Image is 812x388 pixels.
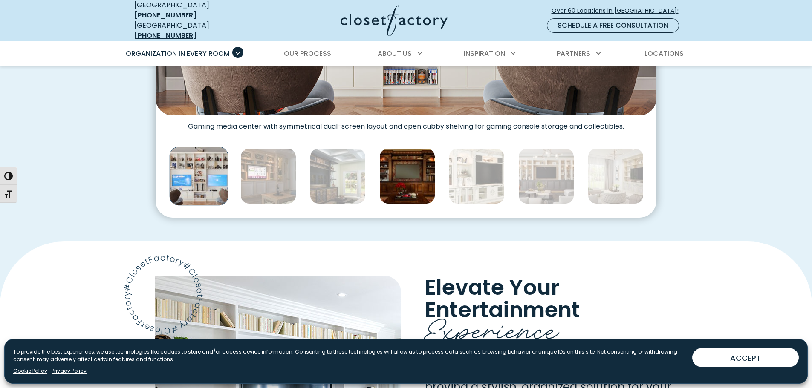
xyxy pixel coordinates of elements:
span: Experience [425,305,560,350]
a: [PHONE_NUMBER] [134,10,196,20]
button: ACCEPT [692,348,799,367]
a: Cookie Policy [13,367,47,375]
span: Over 60 Locations in [GEOGRAPHIC_DATA]! [552,6,685,15]
div: [GEOGRAPHIC_DATA] [134,20,258,41]
img: Entertainment center featuring integrated TV nook, display shelving with overhead lighting, and l... [240,148,296,204]
a: Schedule a Free Consultation [547,18,679,33]
a: [PHONE_NUMBER] [134,31,196,40]
nav: Primary Menu [120,42,693,66]
span: About Us [378,49,412,58]
a: Privacy Policy [52,367,87,375]
span: Elevate Your [425,272,560,302]
figcaption: Gaming media center with symmetrical dual-screen layout and open cubby shelving for gaming consol... [156,115,656,131]
a: Over 60 Locations in [GEOGRAPHIC_DATA]! [551,3,686,18]
img: Modern custom entertainment center with floating shelves, textured paneling, and a central TV dis... [310,148,366,204]
img: Traditional white entertainment center with ornate crown molding, fluted pilasters, built-in shel... [449,148,505,204]
span: Entertainment [425,295,580,325]
img: Custom built-in entertainment center with media cabinets for hidden storage and open display shel... [518,148,574,204]
img: Gaming media center with dual tv monitors and gaming console storage [170,147,228,205]
span: Inspiration [464,49,505,58]
span: Our Process [284,49,331,58]
span: Partners [557,49,590,58]
span: Locations [644,49,684,58]
img: Closet Factory Logo [341,5,448,36]
img: Custom built-ins in living room in light woodgrain finish [588,148,644,204]
img: Classic cherrywood entertainment unit with detailed millwork, flanking bookshelves, crown molding... [379,148,435,204]
p: To provide the best experiences, we use technologies like cookies to store and/or access device i... [13,348,685,363]
span: Organization in Every Room [126,49,230,58]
